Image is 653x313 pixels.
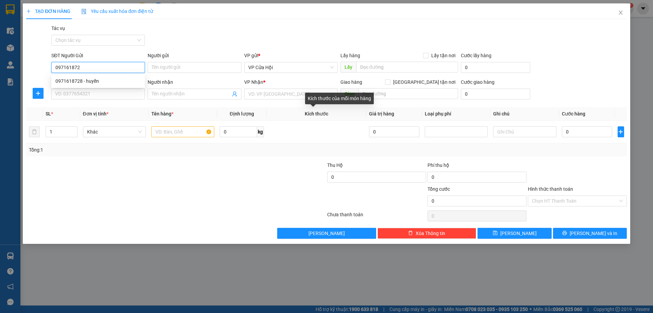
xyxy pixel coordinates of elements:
span: Tổng cước [428,186,450,192]
span: [PERSON_NAME] và In [570,230,617,237]
span: [PERSON_NAME] [308,230,345,237]
span: Đơn vị tính [83,111,108,116]
div: Chưa thanh toán [326,211,427,223]
th: Loại phụ phí [422,107,490,121]
input: Cước giao hàng [461,89,530,99]
th: Ghi chú [490,107,559,121]
div: 0971618728 - huyền [55,77,141,85]
span: save [493,231,498,236]
strong: HÃNG XE HẢI HOÀNG GIA [26,7,69,21]
span: Khác [87,127,142,137]
span: VP Nhận [244,79,263,85]
label: Hình thức thanh toán [528,186,573,192]
div: Phí thu hộ [428,161,526,172]
span: Lấy [340,62,356,73]
input: 0 [369,126,420,137]
input: Cước lấy hàng [461,62,530,73]
span: kg [257,126,264,137]
button: save[PERSON_NAME] [478,228,551,239]
input: Dọc đường [358,88,458,99]
label: Cước lấy hàng [461,53,491,58]
input: Ghi Chú [493,126,556,137]
button: printer[PERSON_NAME] và In [553,228,627,239]
span: Lấy hàng [340,53,360,58]
button: delete [29,126,40,137]
div: Người gửi [148,52,241,59]
span: Yêu cầu xuất hóa đơn điện tử [81,9,153,14]
div: VP gửi [244,52,338,59]
span: Tên hàng [151,111,173,116]
label: Tác vụ [51,26,65,31]
span: Xóa Thông tin [416,230,445,237]
span: Định lượng [230,111,254,116]
label: Cước giao hàng [461,79,495,85]
span: plus [33,91,43,96]
div: Tổng: 1 [29,146,252,154]
span: Giao [340,88,358,99]
span: plus [26,9,31,14]
img: logo [4,22,18,56]
span: Thu Hộ [327,162,343,168]
span: Giao hàng [340,79,362,85]
span: Giá trị hàng [369,111,394,116]
div: 0971618728 - huyền [51,76,145,87]
span: printer [562,231,567,236]
input: VD: Bàn, Ghế [151,126,214,137]
div: SĐT Người Gửi [51,52,145,59]
span: [PERSON_NAME] [500,230,537,237]
div: Kích thước của mỗi món hàng [305,93,374,104]
strong: PHIẾU GỬI HÀNG [20,44,75,51]
span: VP Cửa Hội [248,62,334,73]
button: plus [33,88,44,99]
div: Người nhận [148,78,241,86]
span: delete [408,231,413,236]
button: plus [618,126,624,137]
span: close [618,10,623,15]
button: [PERSON_NAME] [277,228,376,239]
span: Lấy tận nơi [429,52,458,59]
button: Close [611,3,630,22]
span: Cước hàng [562,111,585,116]
span: [GEOGRAPHIC_DATA] tận nơi [390,78,458,86]
span: Kích thước [305,111,328,116]
span: VPCH1408250601 [77,38,126,45]
span: SL [46,111,51,116]
span: user-add [232,91,237,97]
button: deleteXóa Thông tin [378,228,476,239]
input: Dọc đường [356,62,458,73]
img: icon [81,9,87,14]
span: TẠO ĐƠN HÀNG [26,9,70,14]
span: 42 [PERSON_NAME] - Vinh - [GEOGRAPHIC_DATA] [19,23,76,35]
span: plus [618,129,624,135]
